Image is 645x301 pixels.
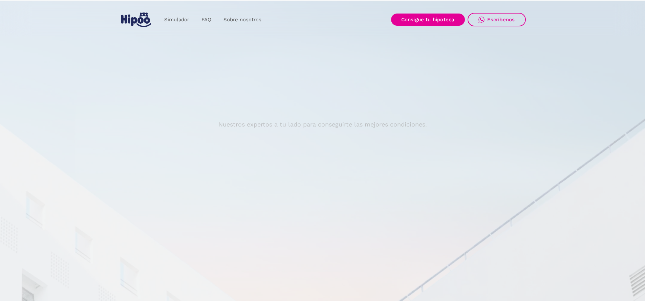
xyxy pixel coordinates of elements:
[195,13,217,26] a: FAQ
[158,13,195,26] a: Simulador
[391,14,465,26] a: Consigue tu hipoteca
[468,13,526,26] a: Escríbenos
[120,10,153,30] a: home
[217,13,267,26] a: Sobre nosotros
[218,122,427,127] p: Nuestros expertos a tu lado para conseguirte las mejores condiciones.
[487,17,515,23] div: Escríbenos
